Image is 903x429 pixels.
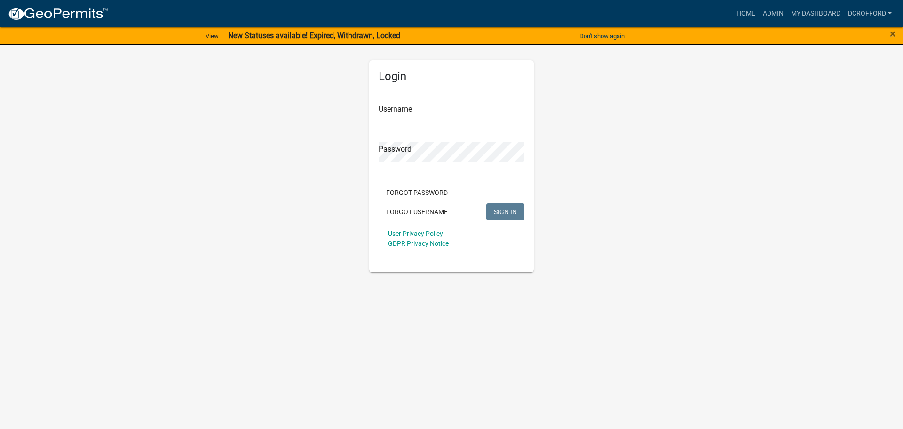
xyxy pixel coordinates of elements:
[379,203,455,220] button: Forgot Username
[379,70,524,83] h5: Login
[202,28,222,44] a: View
[733,5,759,23] a: Home
[379,184,455,201] button: Forgot Password
[388,230,443,237] a: User Privacy Policy
[388,240,449,247] a: GDPR Privacy Notice
[486,203,524,220] button: SIGN IN
[759,5,787,23] a: Admin
[890,28,896,40] button: Close
[787,5,844,23] a: My Dashboard
[228,31,400,40] strong: New Statuses available! Expired, Withdrawn, Locked
[494,208,517,215] span: SIGN IN
[576,28,628,44] button: Don't show again
[844,5,895,23] a: dcrofford
[890,27,896,40] span: ×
